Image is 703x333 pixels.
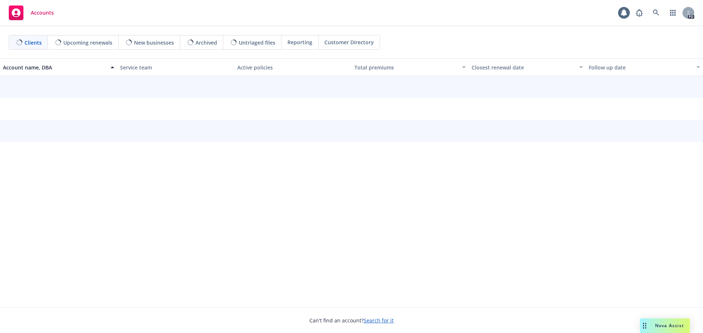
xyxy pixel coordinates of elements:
[287,38,312,46] span: Reporting
[649,5,663,20] a: Search
[655,322,684,329] span: Nova Assist
[640,318,649,333] div: Drag to move
[120,64,231,71] div: Service team
[237,64,349,71] div: Active policies
[25,39,42,46] span: Clients
[234,58,351,76] button: Active policies
[472,64,575,71] div: Closest renewal date
[63,39,112,46] span: Upcoming renewals
[364,317,394,324] a: Search for it
[239,39,275,46] span: Untriaged files
[666,5,680,20] a: Switch app
[3,64,106,71] div: Account name, DBA
[351,58,469,76] button: Total premiums
[134,39,174,46] span: New businesses
[589,64,692,71] div: Follow up date
[117,58,234,76] button: Service team
[31,10,54,16] span: Accounts
[586,58,703,76] button: Follow up date
[640,318,690,333] button: Nova Assist
[196,39,217,46] span: Archived
[469,58,586,76] button: Closest renewal date
[354,64,458,71] div: Total premiums
[309,317,394,324] span: Can't find an account?
[6,3,57,23] a: Accounts
[632,5,647,20] a: Report a Bug
[324,38,374,46] span: Customer Directory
